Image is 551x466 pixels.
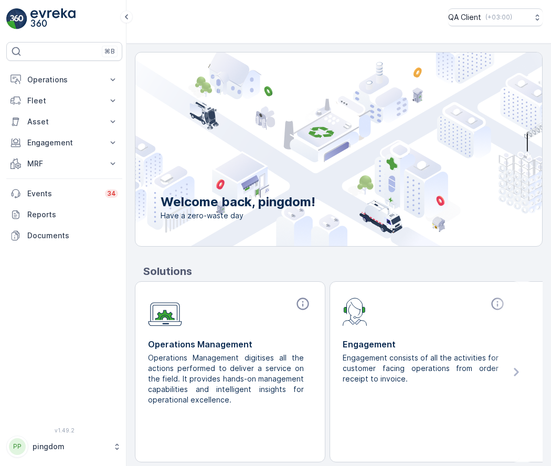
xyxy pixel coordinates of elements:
[448,12,481,23] p: QA Client
[27,75,101,85] p: Operations
[27,116,101,127] p: Asset
[343,296,367,326] img: module-icon
[88,52,542,246] img: city illustration
[6,132,122,153] button: Engagement
[6,427,122,433] span: v 1.49.2
[448,8,543,26] button: QA Client(+03:00)
[27,230,118,241] p: Documents
[6,436,122,458] button: PPpingdom
[9,438,26,455] div: PP
[6,111,122,132] button: Asset
[485,13,512,22] p: ( +03:00 )
[6,8,27,29] img: logo
[6,225,122,246] a: Documents
[6,90,122,111] button: Fleet
[343,353,499,384] p: Engagement consists of all the activities for customer facing operations from order receipt to in...
[148,353,304,405] p: Operations Management digitises all the actions performed to deliver a service on the field. It p...
[6,153,122,174] button: MRF
[27,188,99,199] p: Events
[33,441,108,452] p: pingdom
[161,194,315,210] p: Welcome back, pingdom!
[27,209,118,220] p: Reports
[27,137,101,148] p: Engagement
[143,263,543,279] p: Solutions
[27,96,101,106] p: Fleet
[6,204,122,225] a: Reports
[343,338,507,351] p: Engagement
[6,69,122,90] button: Operations
[148,338,312,351] p: Operations Management
[30,8,76,29] img: logo_light-DOdMpM7g.png
[104,47,115,56] p: ⌘B
[161,210,315,221] span: Have a zero-waste day
[107,189,116,198] p: 34
[148,296,182,326] img: module-icon
[6,183,122,204] a: Events34
[27,158,101,169] p: MRF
